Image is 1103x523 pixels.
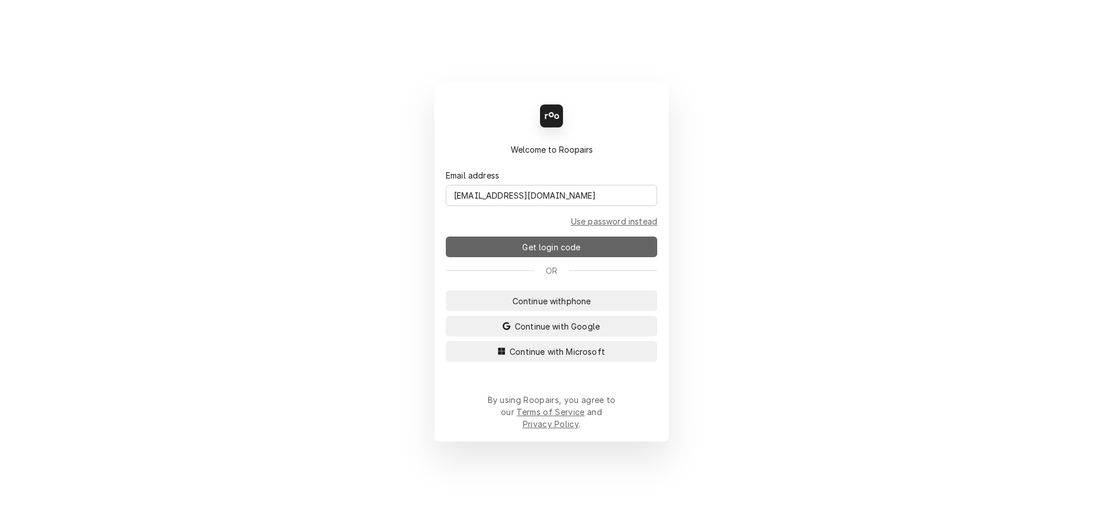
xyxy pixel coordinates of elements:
a: Go to Email and password form [571,215,657,227]
button: Continue withphone [446,290,657,311]
div: By using Roopairs, you agree to our and . [487,394,616,430]
span: Continue with phone [510,295,593,307]
a: Privacy Policy [523,419,579,429]
button: Continue with Google [446,316,657,336]
input: email@mail.com [446,185,657,206]
div: Welcome to Roopairs [446,144,657,156]
span: Continue with Microsoft [507,346,607,358]
span: Continue with Google [512,320,602,332]
a: Terms of Service [516,407,584,417]
button: Get login code [446,237,657,257]
span: Get login code [520,241,583,253]
div: Or [446,265,657,277]
label: Email address [446,169,499,181]
button: Continue with Microsoft [446,341,657,362]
